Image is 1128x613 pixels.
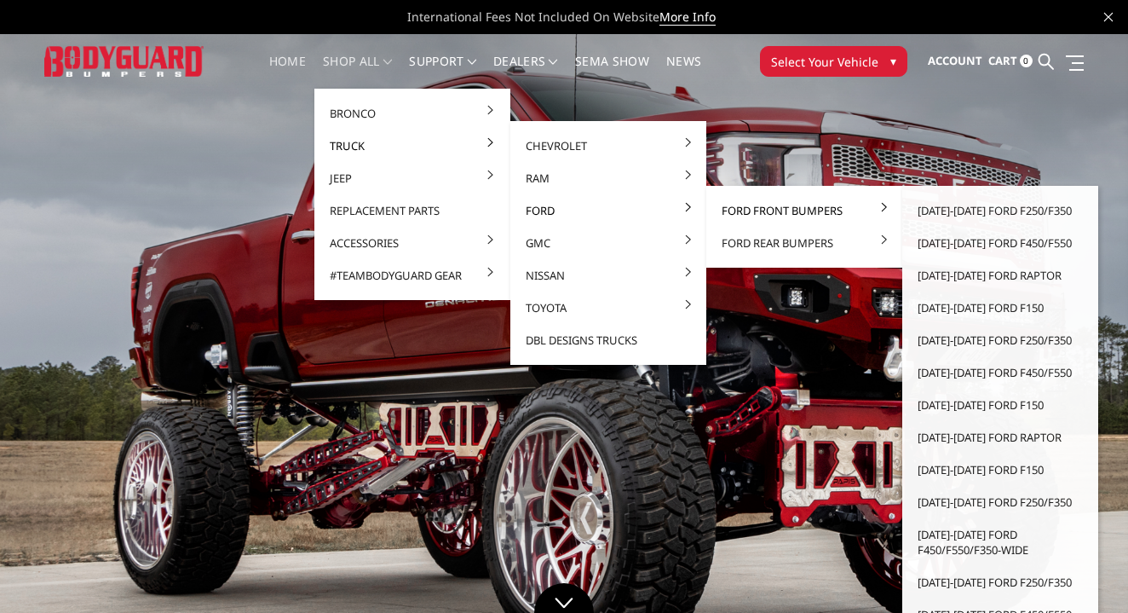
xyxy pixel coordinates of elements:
[321,194,504,227] a: Replacement Parts
[659,9,716,26] a: More Info
[909,292,1091,324] a: [DATE]-[DATE] Ford F150
[909,194,1091,227] a: [DATE]-[DATE] Ford F250/F350
[909,227,1091,259] a: [DATE]-[DATE] Ford F450/F550
[517,162,699,194] a: Ram
[323,55,392,89] a: shop all
[988,53,1017,68] span: Cart
[321,130,504,162] a: Truck
[321,259,504,292] a: #TeamBodyguard Gear
[909,356,1091,389] a: [DATE]-[DATE] Ford F450/F550
[909,454,1091,486] a: [DATE]-[DATE] Ford F150
[517,259,699,292] a: Nissan
[534,583,594,613] a: Click to Down
[575,55,649,89] a: SEMA Show
[909,324,1091,356] a: [DATE]-[DATE] Ford F250/F350
[321,227,504,259] a: Accessories
[517,130,699,162] a: Chevrolet
[909,259,1091,292] a: [DATE]-[DATE] Ford Raptor
[517,227,699,259] a: GMC
[771,53,878,71] span: Select Your Vehicle
[1020,55,1033,67] span: 0
[517,324,699,356] a: DBL Designs Trucks
[909,486,1091,518] a: [DATE]-[DATE] Ford F250/F350
[666,55,701,89] a: News
[713,194,895,227] a: Ford Front Bumpers
[909,518,1091,566] a: [DATE]-[DATE] Ford F450/F550/F350-wide
[269,55,306,89] a: Home
[409,55,476,89] a: Support
[928,38,982,84] a: Account
[321,162,504,194] a: Jeep
[988,38,1033,84] a: Cart 0
[909,389,1091,421] a: [DATE]-[DATE] Ford F150
[517,194,699,227] a: Ford
[909,566,1091,599] a: [DATE]-[DATE] Ford F250/F350
[44,46,204,78] img: BODYGUARD BUMPERS
[517,292,699,324] a: Toyota
[760,46,907,77] button: Select Your Vehicle
[909,421,1091,454] a: [DATE]-[DATE] Ford Raptor
[713,227,895,259] a: Ford Rear Bumpers
[928,53,982,68] span: Account
[321,97,504,130] a: Bronco
[890,52,896,70] span: ▾
[493,55,558,89] a: Dealers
